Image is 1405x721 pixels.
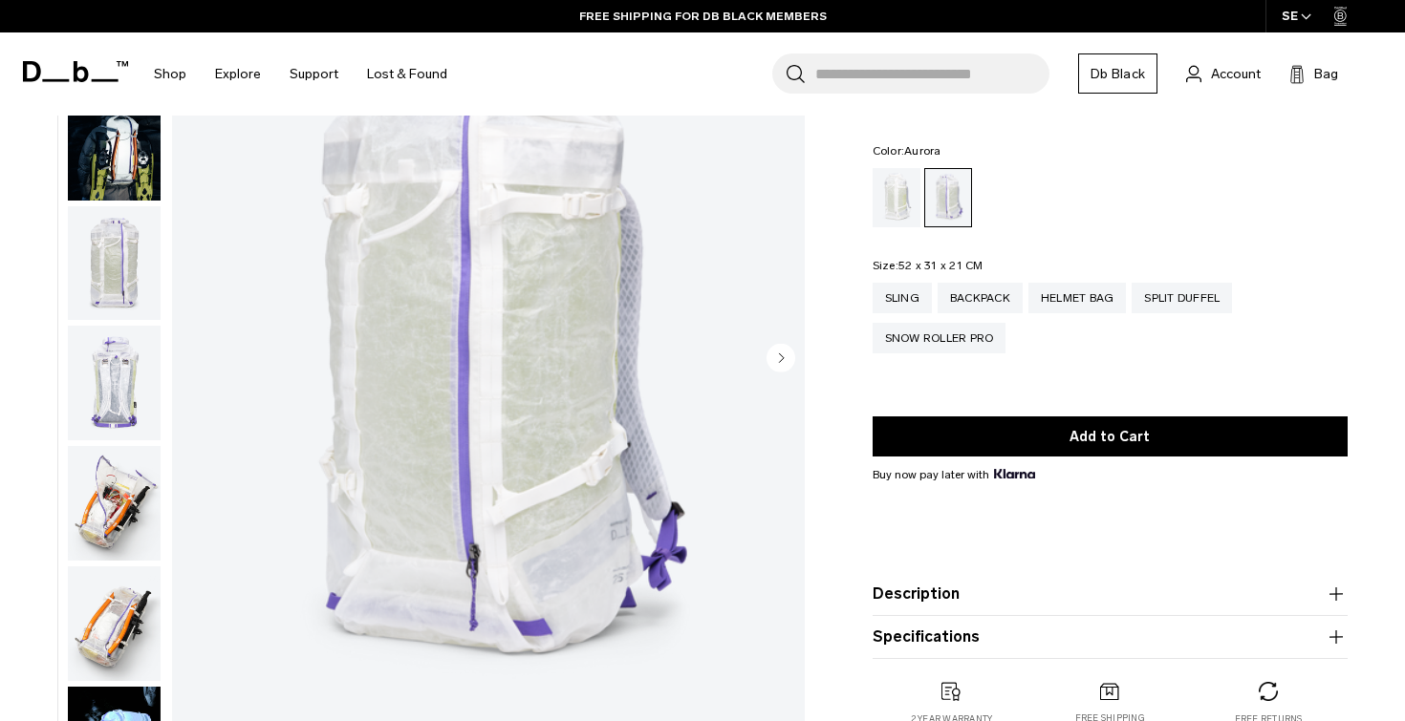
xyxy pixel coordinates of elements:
[1028,283,1127,313] a: Helmet Bag
[68,326,161,440] img: Weigh_Lighter_Backpack_25L_3.png
[68,446,161,561] img: Weigh_Lighter_Backpack_25L_4.png
[873,260,983,271] legend: Size:
[215,40,261,108] a: Explore
[873,416,1348,456] button: Add to Cart
[994,469,1035,478] img: {"height" => 20, "alt" => "Klarna"}
[579,8,827,25] a: FREE SHIPPING FOR DB BLACK MEMBERS
[1078,53,1157,94] a: Db Black
[67,85,162,201] button: Weigh_Lighter_Backpack_25L_Lifestyle_new.png
[1132,283,1232,313] a: Split Duffel
[1314,64,1338,84] span: Bag
[873,145,941,157] legend: Color:
[873,466,1035,483] span: Buy now pay later with
[924,168,972,227] a: Aurora
[873,283,932,313] a: Sling
[873,323,1006,353] a: Snow Roller Pro
[938,283,1023,313] a: Backpack
[367,40,447,108] a: Lost & Found
[154,40,186,108] a: Shop
[67,445,162,562] button: Weigh_Lighter_Backpack_25L_4.png
[67,565,162,682] button: Weigh_Lighter_Backpack_25L_5.png
[67,325,162,441] button: Weigh_Lighter_Backpack_25L_3.png
[898,259,983,272] span: 52 x 31 x 21 CM
[767,343,795,375] button: Next slide
[1186,62,1261,85] a: Account
[68,86,161,201] img: Weigh_Lighter_Backpack_25L_Lifestyle_new.png
[68,206,161,321] img: Weigh_Lighter_Backpack_25L_2.png
[873,626,1348,648] button: Specifications
[68,566,161,681] img: Weigh_Lighter_Backpack_25L_5.png
[904,144,941,158] span: Aurora
[67,205,162,322] button: Weigh_Lighter_Backpack_25L_2.png
[1289,62,1338,85] button: Bag
[1211,64,1261,84] span: Account
[290,40,338,108] a: Support
[873,168,920,227] a: Diffusion
[140,32,462,116] nav: Main Navigation
[873,583,1348,605] button: Description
